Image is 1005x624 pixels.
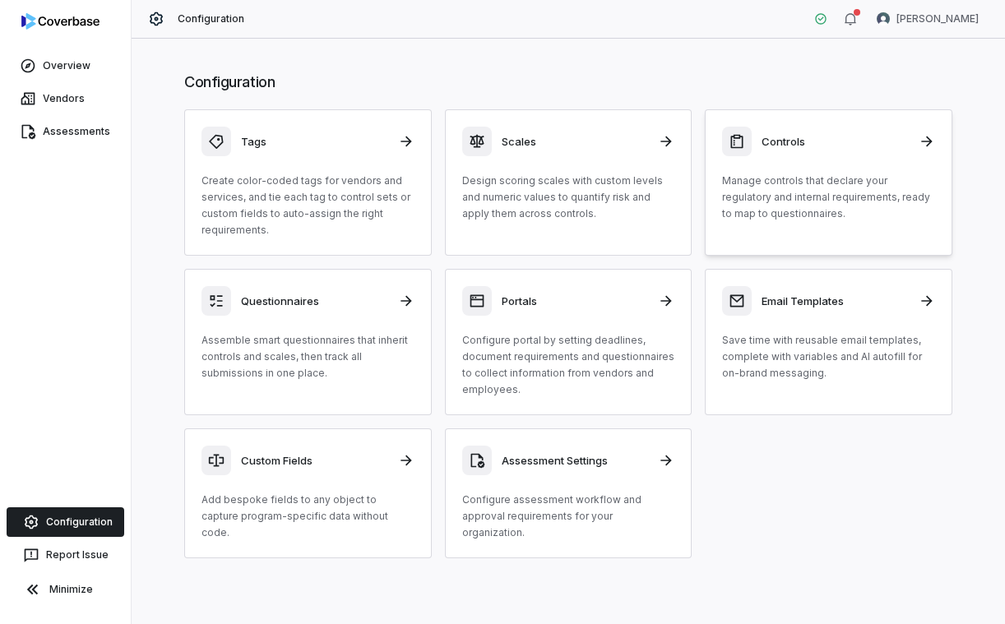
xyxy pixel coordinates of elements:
a: Email TemplatesSave time with reusable email templates, complete with variables and AI autofill f... [705,269,952,415]
a: Vendors [3,84,127,113]
h3: Portals [502,294,649,308]
p: Save time with reusable email templates, complete with variables and AI autofill for on-brand mes... [722,332,935,381]
h3: Tags [241,134,388,149]
p: Manage controls that declare your regulatory and internal requirements, ready to map to questionn... [722,173,935,222]
h3: Email Templates [762,294,909,308]
a: Assessment SettingsConfigure assessment workflow and approval requirements for your organization. [445,428,692,558]
img: logo-D7KZi-bG.svg [21,13,100,30]
button: Emma Belmont avatar[PERSON_NAME] [867,7,989,31]
p: Design scoring scales with custom levels and numeric values to quantify risk and apply them acros... [462,173,675,222]
button: Minimize [7,573,124,606]
span: Configuration [178,12,245,25]
p: Add bespoke fields to any object to capture program-specific data without code. [201,492,415,541]
a: Overview [3,51,127,81]
p: Configure assessment workflow and approval requirements for your organization. [462,492,675,541]
a: Configuration [7,507,124,537]
h3: Custom Fields [241,453,388,468]
h3: Scales [502,134,649,149]
a: ScalesDesign scoring scales with custom levels and numeric values to quantify risk and apply them... [445,109,692,256]
h3: Assessment Settings [502,453,649,468]
a: TagsCreate color-coded tags for vendors and services, and tie each tag to control sets or custom ... [184,109,432,256]
a: ControlsManage controls that declare your regulatory and internal requirements, ready to map to q... [705,109,952,256]
img: Emma Belmont avatar [877,12,890,25]
p: Assemble smart questionnaires that inherit controls and scales, then track all submissions in one... [201,332,415,381]
h3: Questionnaires [241,294,388,308]
a: Assessments [3,117,127,146]
button: Report Issue [7,540,124,570]
p: Configure portal by setting deadlines, document requirements and questionnaires to collect inform... [462,332,675,398]
a: QuestionnairesAssemble smart questionnaires that inherit controls and scales, then track all subm... [184,269,432,415]
h3: Controls [762,134,909,149]
a: Custom FieldsAdd bespoke fields to any object to capture program-specific data without code. [184,428,432,558]
a: PortalsConfigure portal by setting deadlines, document requirements and questionnaires to collect... [445,269,692,415]
h1: Configuration [184,72,952,93]
p: Create color-coded tags for vendors and services, and tie each tag to control sets or custom fiel... [201,173,415,238]
span: [PERSON_NAME] [896,12,979,25]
